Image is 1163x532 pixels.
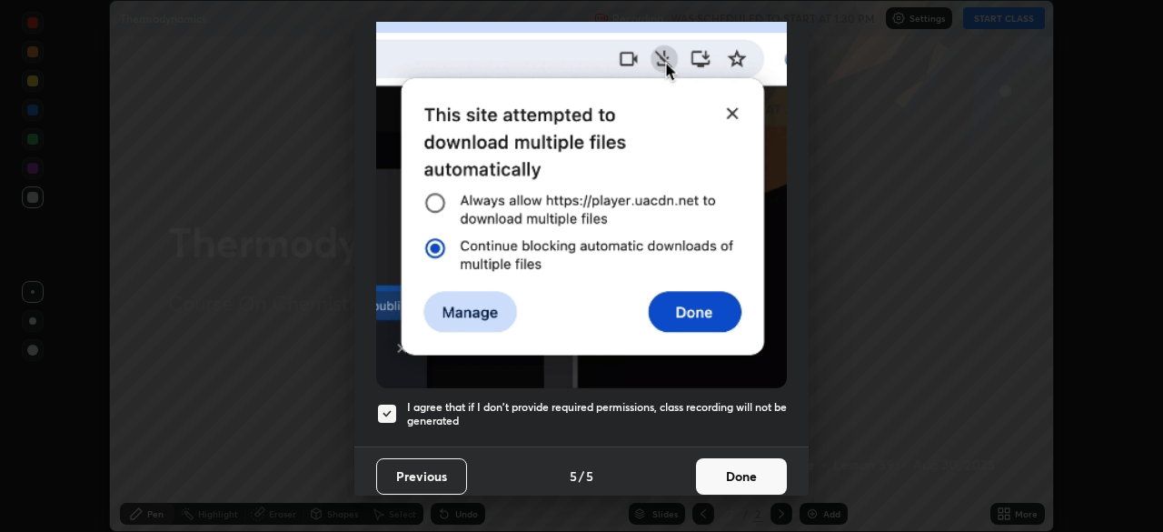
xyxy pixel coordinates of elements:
button: Done [696,458,787,495]
h4: 5 [586,467,593,486]
h5: I agree that if I don't provide required permissions, class recording will not be generated [407,400,787,428]
h4: / [579,467,584,486]
button: Previous [376,458,467,495]
h4: 5 [570,467,577,486]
